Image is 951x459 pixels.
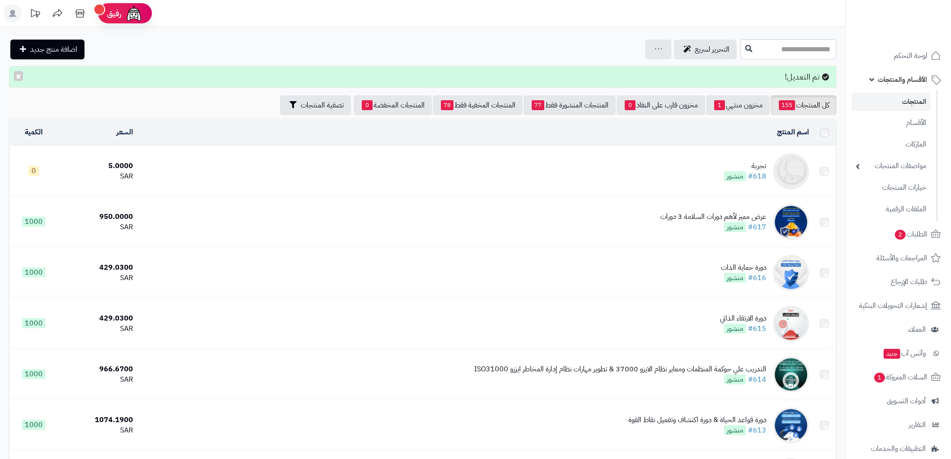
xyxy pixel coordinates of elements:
[22,267,45,277] span: 1000
[724,324,746,334] span: منشور
[14,71,23,81] button: ×
[894,49,927,62] span: لوحة التحكم
[724,161,766,171] div: تجربة
[116,127,133,138] a: السعر
[354,95,432,115] a: المنتجات المخفضة0
[301,100,344,111] span: تصفية المنتجات
[909,419,926,431] span: التقارير
[10,40,84,59] a: اضافة منتج جديد
[748,171,766,182] a: #618
[851,200,931,219] a: الملفات الرقمية
[851,223,946,245] a: الطلبات2
[851,414,946,436] a: التقارير
[441,100,453,110] span: 78
[724,374,746,384] span: منشور
[773,407,809,443] img: دورة قواعد الحياة & دورة اكتشاف وتفعيل نقاط القوة
[30,44,77,55] span: اضافة منتج جديد
[28,166,39,176] span: 0
[721,263,766,273] div: دورة حماية الذات
[61,222,133,232] div: SAR
[9,66,836,88] div: تم التعديل!
[660,212,766,222] div: عرض مميز لأهم دورات السلامة 3 دورات
[524,95,616,115] a: المنتجات المنشورة فقط77
[22,369,45,379] span: 1000
[851,113,931,133] a: الأقسام
[883,347,926,360] span: وآتس آب
[773,255,809,291] img: دورة حماية الذات
[876,252,927,264] span: المراجعات والأسئلة
[895,230,906,240] span: 2
[61,171,133,182] div: SAR
[884,349,900,359] span: جديد
[22,420,45,430] span: 1000
[851,247,946,269] a: المراجعات والأسئلة
[851,295,946,316] a: إشعارات التحويلات البنكية
[628,415,766,425] div: دورة قواعد الحياة & دورة اكتشاف وتفعيل نقاط القوة
[61,313,133,324] div: 429.0300
[474,364,766,374] div: التدريب علي حوكمة المنظمات ومعاير نظام الايزو 37000 & تطوير مهارات نظام إدارة المخاطر ايززو ISO31000
[871,442,926,455] span: التطبيقات والخدمات
[773,306,809,342] img: دورة الارتقاء الذاتي
[724,425,746,435] span: منشور
[724,273,746,283] span: منشور
[61,273,133,283] div: SAR
[61,263,133,273] div: 429.0300
[851,45,946,67] a: لوحة التحكم
[874,373,885,383] span: 1
[851,390,946,412] a: أدوات التسويق
[25,127,43,138] a: الكمية
[107,8,121,19] span: رفيق
[714,100,725,110] span: 1
[773,204,809,240] img: عرض مميز لأهم دورات السلامة 3 دورات
[773,357,809,392] img: التدريب علي حوكمة المنظمات ومعاير نظام الايزو 37000 & تطوير مهارات نظام إدارة المخاطر ايززو ISO31000
[720,313,766,324] div: دورة الارتقاء الذاتي
[887,395,926,407] span: أدوات التسويق
[617,95,705,115] a: مخزون قارب على النفاذ0
[674,40,737,59] a: التحرير لسريع
[851,178,931,197] a: خيارات المنتجات
[873,371,927,383] span: السلات المتروكة
[851,93,931,111] a: المنتجات
[625,100,635,110] span: 0
[61,415,133,425] div: 1074.1900
[695,44,729,55] span: التحرير لسريع
[748,425,766,436] a: #613
[24,4,46,25] a: تحديثات المنصة
[748,374,766,385] a: #614
[878,73,927,86] span: الأقسام والمنتجات
[851,135,931,154] a: الماركات
[433,95,523,115] a: المنتجات المخفية فقط78
[891,276,927,288] span: طلبات الإرجاع
[61,425,133,436] div: SAR
[773,153,809,189] img: تجربة
[894,228,927,241] span: الطلبات
[22,217,45,227] span: 1000
[851,156,931,176] a: مواصفات المنتجات
[748,323,766,334] a: #615
[851,319,946,340] a: العملاء
[748,222,766,232] a: #617
[851,271,946,293] a: طلبات الإرجاع
[859,299,927,312] span: إشعارات التحويلات البنكية
[851,343,946,364] a: وآتس آبجديد
[779,100,795,110] span: 155
[125,4,143,22] img: ai-face.png
[362,100,373,110] span: 0
[724,222,746,232] span: منشور
[908,323,926,336] span: العملاء
[706,95,770,115] a: مخزون منتهي1
[61,364,133,374] div: 966.6700
[61,324,133,334] div: SAR
[61,374,133,385] div: SAR
[777,127,809,138] a: اسم المنتج
[724,171,746,181] span: منشور
[61,161,133,171] div: 5.0000
[280,95,351,115] button: تصفية المنتجات
[748,272,766,283] a: #616
[851,366,946,388] a: السلات المتروكة1
[771,95,836,115] a: كل المنتجات155
[22,318,45,328] span: 1000
[61,212,133,222] div: 950.0000
[532,100,544,110] span: 77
